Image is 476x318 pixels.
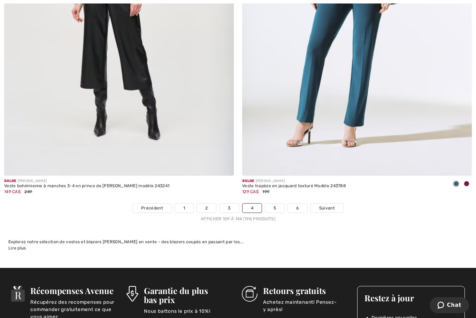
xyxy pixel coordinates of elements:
div: [PERSON_NAME] [4,178,169,184]
img: Récompenses Avenue [11,286,25,302]
iframe: Ouvre un widget dans lequel vous pouvez chatter avec l’un de nos agents [430,297,469,315]
span: Suivant [319,205,335,211]
a: 2 [197,204,216,213]
span: 129 CA$ [242,189,259,194]
a: 1 [175,204,193,213]
div: Explorez notre sélection de vestes et blazers [PERSON_NAME] en vente - des blazers coupés en pass... [8,239,468,245]
div: Twilight [451,178,461,190]
span: 149 CA$ [4,189,21,194]
h3: Restez à jour [364,293,458,302]
a: 3 [220,204,239,213]
p: Achetez maintenant! Pensez-y après! [263,299,346,312]
a: Précédent [133,204,171,213]
img: Garantie du plus bas prix [126,286,138,302]
a: 4 [243,204,262,213]
h3: Garantie du plus bas prix [144,286,231,304]
h3: Retours gratuits [263,286,346,295]
div: [PERSON_NAME] [242,178,346,184]
h3: Récompenses Avenue [30,286,115,295]
div: Veste bohémienne à manches 3-4 en prince de [PERSON_NAME] modèle 243241 [4,184,169,189]
span: Lire plus [8,246,26,251]
div: Veste trapèze en jacquard texturé Modèle 243788 [242,184,346,189]
span: Solde [242,179,254,183]
span: Précédent [141,205,163,211]
a: 6 [288,204,307,213]
span: Solde [4,179,16,183]
p: Récupérez des recompenses pour commander gratuitement ce que vous aimez. [30,299,115,312]
a: Suivant [311,204,343,213]
img: Retours gratuits [242,286,258,302]
span: 199 [262,189,269,194]
div: Empress [461,178,472,190]
a: 5 [265,204,284,213]
span: 249 [24,189,32,194]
